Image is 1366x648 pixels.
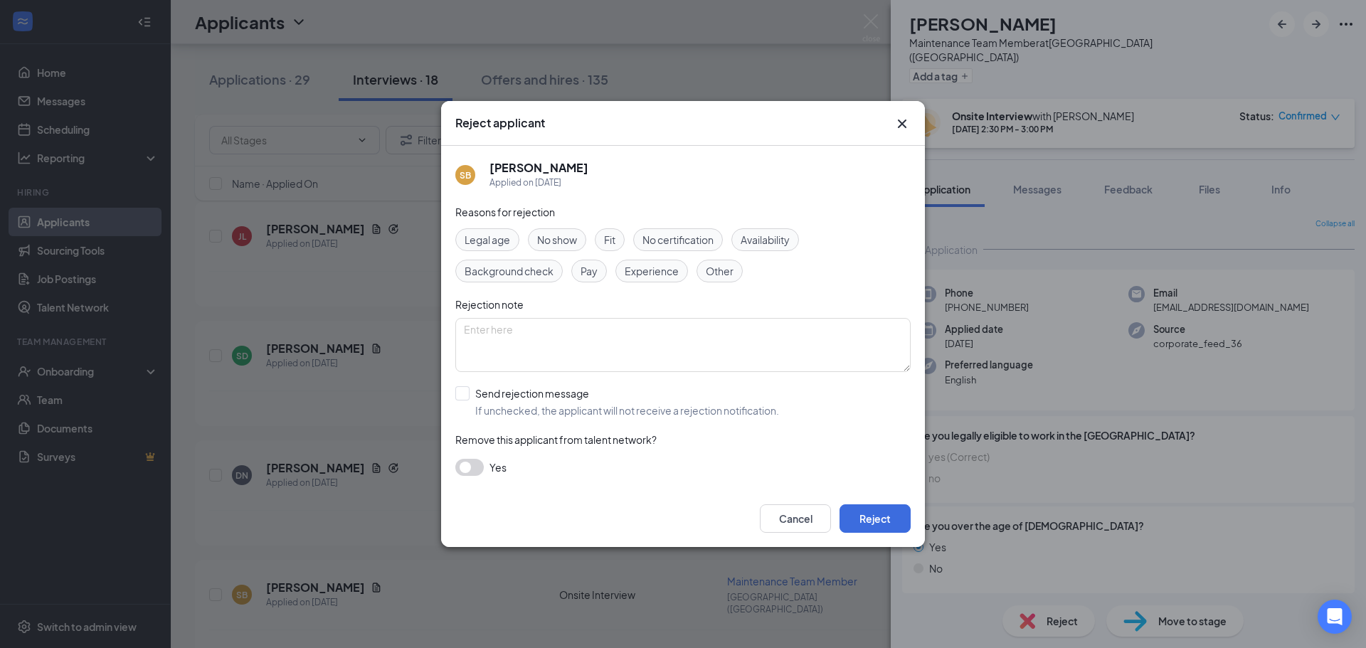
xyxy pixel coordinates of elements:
span: No show [537,232,577,248]
h5: [PERSON_NAME] [489,160,588,176]
h3: Reject applicant [455,115,545,131]
span: Fit [604,232,615,248]
span: Pay [581,263,598,279]
span: Background check [465,263,554,279]
span: Remove this applicant from talent network? [455,433,657,446]
span: Availability [741,232,790,248]
span: Other [706,263,734,279]
div: SB [460,169,471,181]
span: Reasons for rejection [455,206,555,218]
svg: Cross [894,115,911,132]
div: Applied on [DATE] [489,176,588,190]
div: Open Intercom Messenger [1318,600,1352,634]
span: No certification [642,232,714,248]
span: Experience [625,263,679,279]
span: Legal age [465,232,510,248]
span: Rejection note [455,298,524,311]
button: Cancel [760,504,831,533]
span: Yes [489,459,507,476]
button: Close [894,115,911,132]
button: Reject [840,504,911,533]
